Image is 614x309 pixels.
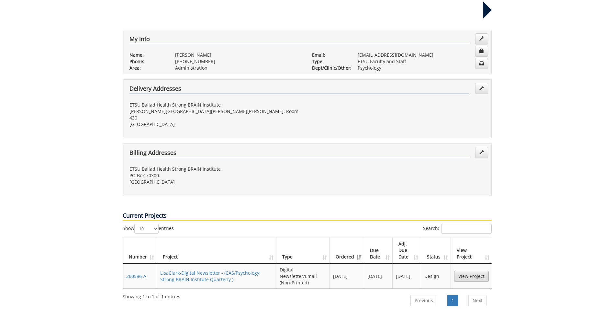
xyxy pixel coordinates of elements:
p: [PHONE_NUMBER] [175,58,302,65]
a: View Project [454,271,489,282]
div: Showing 1 to 1 of 1 entries [123,291,180,300]
input: Search: [441,224,492,234]
p: [EMAIL_ADDRESS][DOMAIN_NAME] [358,52,485,58]
th: Number: activate to sort column ascending [123,237,157,264]
p: ETSU Faculty and Staff [358,58,485,65]
a: Next [468,295,487,306]
a: 1 [447,295,458,306]
h4: My Info [129,36,469,44]
a: Edit Info [475,33,488,44]
p: ETSU Ballad Health Strong BRAIN Institute [129,166,302,172]
td: [DATE] [364,264,393,289]
h4: Billing Addresses [129,150,469,158]
a: Change Communication Preferences [475,58,488,69]
th: Type: activate to sort column ascending [276,237,330,264]
p: ETSU Ballad Health Strong BRAIN Institute [129,102,302,108]
a: LisaClark-Digital Newsletter - (CAS/Psychology: Strong BRAIN Institute Quarterly ) [160,270,261,282]
td: Digital Newsletter/Email (Non-Printed) [276,264,330,289]
p: Current Projects [123,212,492,221]
th: Adj. Due Date: activate to sort column ascending [393,237,421,264]
a: Previous [410,295,437,306]
th: View Project: activate to sort column ascending [451,237,492,264]
p: Name: [129,52,165,58]
a: Edit Addresses [475,83,488,94]
p: Dept/Clinic/Other: [312,65,348,71]
p: Administration [175,65,302,71]
h4: Delivery Addresses [129,86,469,94]
th: Due Date: activate to sort column ascending [364,237,393,264]
p: [GEOGRAPHIC_DATA] [129,121,302,128]
label: Search: [423,224,492,234]
th: Project: activate to sort column ascending [157,237,277,264]
p: PO Box 70300 [129,172,302,179]
p: Phone: [129,58,165,65]
th: Ordered: activate to sort column ascending [330,237,364,264]
p: [PERSON_NAME] [175,52,302,58]
a: 260586-A [126,273,146,279]
a: Edit Addresses [475,147,488,158]
a: Change Password [475,46,488,57]
td: Design [421,264,451,289]
td: [DATE] [393,264,421,289]
p: Email: [312,52,348,58]
label: Show entries [123,224,174,234]
p: Psychology [358,65,485,71]
p: Area: [129,65,165,71]
td: [DATE] [330,264,364,289]
select: Showentries [134,224,159,234]
th: Status: activate to sort column ascending [421,237,451,264]
p: [PERSON_NAME][GEOGRAPHIC_DATA][PERSON_NAME][PERSON_NAME], Room 430 [129,108,302,121]
p: Type: [312,58,348,65]
p: [GEOGRAPHIC_DATA] [129,179,302,185]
